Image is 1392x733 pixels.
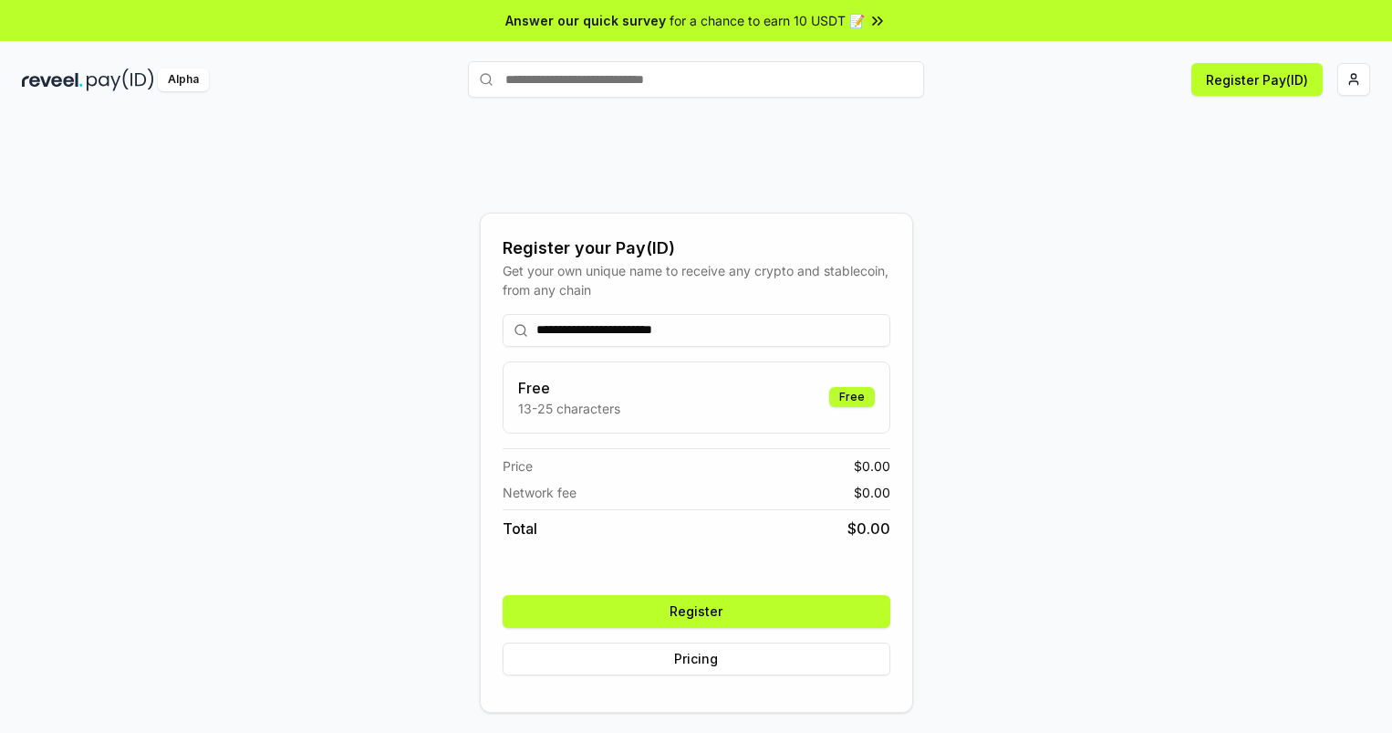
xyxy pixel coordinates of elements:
[670,11,865,30] span: for a chance to earn 10 USDT 📝
[503,236,890,261] div: Register your Pay(ID)
[87,68,154,91] img: pay_id
[22,68,83,91] img: reveel_dark
[158,68,209,91] div: Alpha
[1191,63,1323,96] button: Register Pay(ID)
[829,387,875,407] div: Free
[518,377,620,399] h3: Free
[503,261,890,299] div: Get your own unique name to receive any crypto and stablecoin, from any chain
[503,456,533,476] span: Price
[503,483,577,502] span: Network fee
[505,11,666,30] span: Answer our quick survey
[518,399,620,418] p: 13-25 characters
[503,643,890,675] button: Pricing
[503,518,537,539] span: Total
[854,483,890,502] span: $ 0.00
[847,518,890,539] span: $ 0.00
[854,456,890,476] span: $ 0.00
[503,595,890,628] button: Register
